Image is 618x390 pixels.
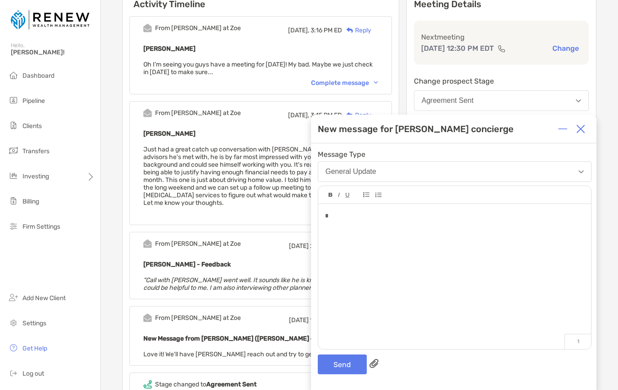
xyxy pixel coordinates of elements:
[325,168,376,176] div: General Update
[22,122,42,130] span: Clients
[318,124,514,134] div: New message for [PERSON_NAME] concierge
[578,170,584,173] img: Open dropdown arrow
[8,292,19,303] img: add_new_client icon
[363,192,369,197] img: Editor control icon
[347,112,353,118] img: Reply icon
[8,170,19,181] img: investing icon
[155,24,241,32] div: From [PERSON_NAME] at Zoe
[8,221,19,231] img: firm-settings icon
[22,173,49,180] span: Investing
[22,72,54,80] span: Dashboard
[289,316,309,324] span: [DATE]
[318,355,367,374] button: Send
[342,111,371,120] div: Reply
[311,27,342,34] span: 3:16 PM ED
[22,147,49,155] span: Transfers
[329,193,333,197] img: Editor control icon
[374,81,378,84] img: Chevron icon
[155,109,241,117] div: From [PERSON_NAME] at Zoe
[422,97,474,105] div: Agreement Sent
[143,24,152,32] img: Event icon
[414,75,589,87] p: Change prospect Stage
[143,45,196,53] b: [PERSON_NAME]
[22,370,44,377] span: Log out
[22,198,39,205] span: Billing
[143,350,361,358] span: Love it! We'll have [PERSON_NAME] reach out and try to get some feedback!
[8,120,19,131] img: clients icon
[310,316,342,324] span: 1:46 PM ED
[289,242,309,250] span: [DATE]
[143,239,152,248] img: Event icon
[8,342,19,353] img: get-help icon
[143,335,343,342] b: New Message from [PERSON_NAME] ([PERSON_NAME] concierge)
[11,4,89,36] img: Zoe Logo
[342,26,371,35] div: Reply
[421,31,582,43] p: Next meeting
[8,145,19,156] img: transfers icon
[22,345,47,352] span: Get Help
[8,70,19,80] img: dashboard icon
[576,99,581,102] img: Open dropdown arrow
[143,146,376,207] span: Just had a great catch up conversation with [PERSON_NAME]. Out of all the advisors he's met with,...
[8,368,19,378] img: logout icon
[576,124,585,133] img: Close
[143,380,152,389] img: Event icon
[8,195,19,206] img: billing icon
[347,27,353,33] img: Reply icon
[318,150,591,159] span: Message Type
[498,45,506,52] img: communication type
[345,193,350,198] img: Editor control icon
[565,334,591,349] p: 1
[143,314,152,322] img: Event icon
[206,381,257,388] b: Agreement Sent
[155,240,241,248] div: From [PERSON_NAME] at Zoe
[143,109,152,117] img: Event icon
[318,161,591,182] button: General Update
[288,111,309,119] span: [DATE],
[22,97,45,105] span: Pipeline
[311,111,342,119] span: 3:15 PM ED
[8,317,19,328] img: settings icon
[8,95,19,106] img: pipeline icon
[421,43,494,54] p: [DATE] 12:30 PM EDT
[143,276,373,292] em: "Call with [PERSON_NAME] went well. It sounds like he is knowledgeable and could be helpful to me...
[310,242,342,250] span: 2:14 PM ED
[558,124,567,133] img: Expand or collapse
[369,359,378,368] img: paperclip attachments
[375,192,382,198] img: Editor control icon
[155,381,257,388] div: Stage changed to
[22,319,46,327] span: Settings
[550,44,582,53] button: Change
[11,49,95,56] span: [PERSON_NAME]!
[288,27,309,34] span: [DATE],
[338,193,340,197] img: Editor control icon
[143,61,373,76] span: Oh I'm seeing you guys have a meeting for [DATE]! My bad. Maybe we just check in [DATE] to make s...
[143,261,231,268] b: [PERSON_NAME] - Feedback
[22,223,60,230] span: Firm Settings
[414,90,589,111] button: Agreement Sent
[311,79,378,87] div: Complete message
[155,314,241,322] div: From [PERSON_NAME] at Zoe
[22,294,66,302] span: Add New Client
[143,130,196,137] b: [PERSON_NAME]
